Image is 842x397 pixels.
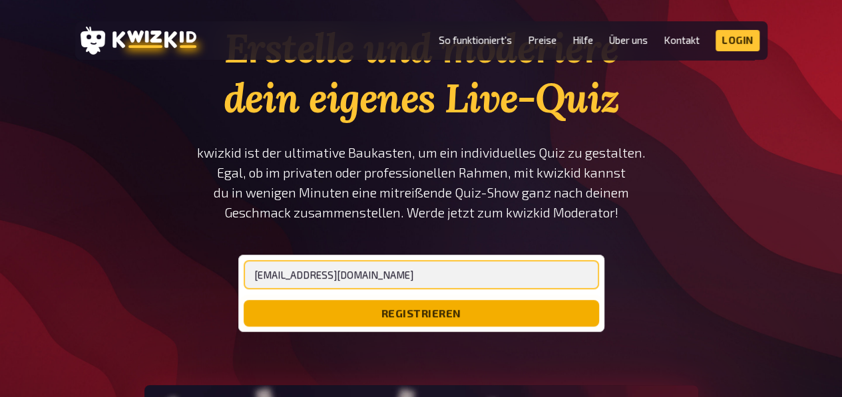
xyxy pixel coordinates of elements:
a: Über uns [609,35,648,46]
p: kwizkid ist der ultimative Baukasten, um ein individuelles Quiz zu gestalten. Egal, ob im private... [196,143,646,223]
a: Login [716,30,759,51]
input: quizmaster@yourdomain.com [244,260,599,289]
a: So funktioniert's [439,35,512,46]
a: Preise [528,35,556,46]
a: Kontakt [664,35,700,46]
a: Hilfe [572,35,593,46]
button: registrieren [244,300,599,327]
h1: Erstelle und moderiere dein eigenes Live-Quiz [196,23,646,123]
